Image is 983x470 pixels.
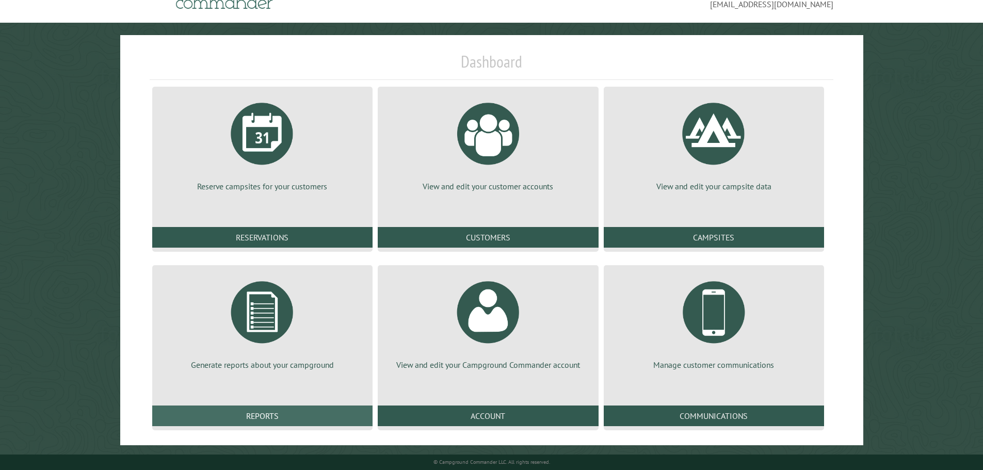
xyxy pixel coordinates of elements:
a: Reservations [152,227,373,248]
a: Account [378,406,598,426]
a: Reports [152,406,373,426]
small: © Campground Commander LLC. All rights reserved. [433,459,550,465]
a: View and edit your Campground Commander account [390,273,586,370]
a: View and edit your customer accounts [390,95,586,192]
p: Generate reports about your campground [165,359,360,370]
h1: Dashboard [150,52,834,80]
p: View and edit your customer accounts [390,181,586,192]
a: Manage customer communications [616,273,812,370]
a: Reserve campsites for your customers [165,95,360,192]
p: View and edit your Campground Commander account [390,359,586,370]
p: Reserve campsites for your customers [165,181,360,192]
a: Generate reports about your campground [165,273,360,370]
a: Communications [604,406,824,426]
a: View and edit your campsite data [616,95,812,192]
p: Manage customer communications [616,359,812,370]
a: Customers [378,227,598,248]
p: View and edit your campsite data [616,181,812,192]
a: Campsites [604,227,824,248]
